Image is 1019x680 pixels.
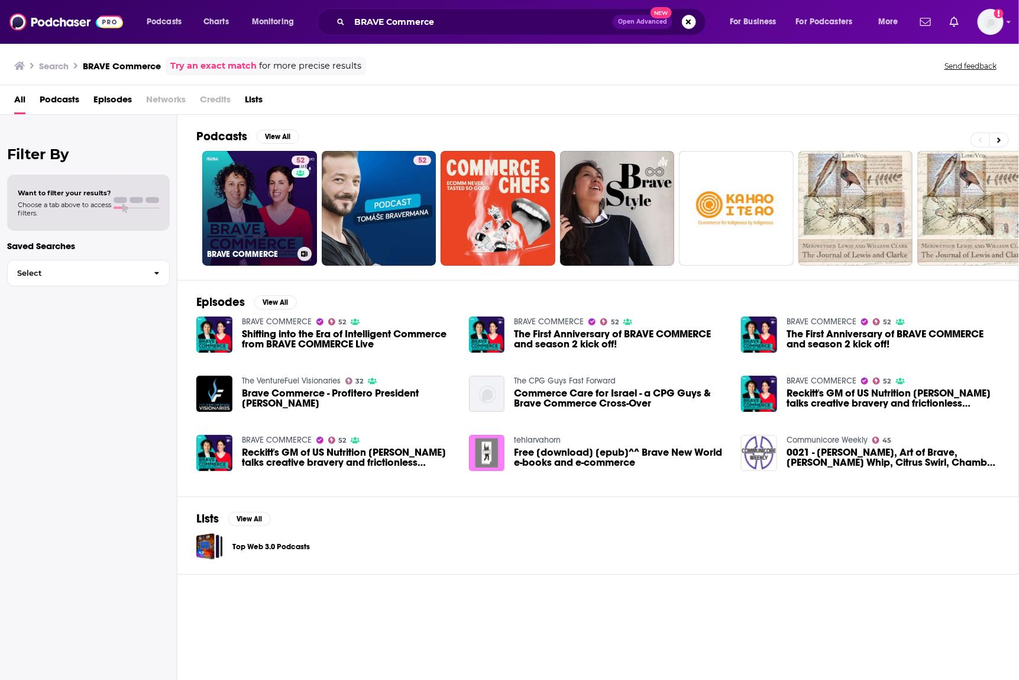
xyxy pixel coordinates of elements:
a: 52BRAVE COMMERCE [202,151,317,266]
a: Show notifications dropdown [945,12,963,32]
span: Logged in as carolinebresler [978,9,1004,35]
span: Reckitt's GM of US Nutrition [PERSON_NAME] talks creative bravery and frictionless commerce [787,388,999,408]
span: Episodes [93,90,132,114]
button: open menu [244,12,309,31]
a: tehlarvahorn [514,435,561,445]
a: 52 [873,378,891,385]
a: EpisodesView All [196,295,297,310]
a: Charts [196,12,236,31]
span: More [878,14,898,30]
img: 0021 - Oswald, Art of Brave, Dole Whip, Citrus Swirl, Chamber of Commerce - Communicore Weekly [741,435,777,471]
img: The First Anniversary of BRAVE COMMERCE and season 2 kick off! [469,317,505,353]
img: Reckitt's GM of US Nutrition Amardeep Kahlon talks creative bravery and frictionless commerce [196,435,232,471]
span: For Podcasters [796,14,853,30]
span: for more precise results [259,59,361,73]
span: New [651,7,672,18]
a: 32 [345,378,364,385]
a: Reckitt's GM of US Nutrition Amardeep Kahlon talks creative bravery and frictionless commerce [242,447,455,468]
a: Top Web 3.0 Podcasts [196,533,223,560]
span: 32 [355,379,363,384]
h2: Episodes [196,295,245,310]
a: Podcasts [40,90,79,114]
span: 52 [418,155,426,167]
button: Show profile menu [978,9,1004,35]
button: Select [7,260,170,286]
span: Brave Commerce - Profitero President [PERSON_NAME] [242,388,455,408]
span: 52 [884,320,891,325]
h2: Podcasts [196,129,247,144]
button: View All [257,130,299,144]
span: 52 [338,438,346,443]
span: 52 [296,155,305,167]
button: Open AdvancedNew [613,15,672,29]
a: Commerce Care for Israel - a CPG Guys & Brave Commerce Cross-Over [514,388,727,408]
span: For Business [730,14,777,30]
a: Shifting into the Era of Intelligent Commerce from BRAVE COMMERCE Live [196,317,232,353]
a: Try an exact match [170,59,257,73]
p: Saved Searches [7,240,170,252]
button: Send feedback [941,61,1000,71]
a: 0021 - Oswald, Art of Brave, Dole Whip, Citrus Swirl, Chamber of Commerce - Communicore Weekly [787,447,999,468]
button: open menu [722,12,791,31]
svg: Add a profile image [994,9,1004,18]
a: ListsView All [196,511,271,526]
a: 45 [872,437,892,444]
span: Monitoring [252,14,294,30]
button: View All [228,512,271,526]
span: 45 [883,438,892,443]
img: Free [download] [epub]^^ Brave New World e-books and e-commerce [469,435,505,471]
span: 0021 - [PERSON_NAME], Art of Brave, [PERSON_NAME] Whip, Citrus Swirl, Chamber of Commerce - Commu... [787,447,999,468]
span: Shifting into the Era of Intelligent Commerce from BRAVE COMMERCE Live [242,329,455,349]
a: 52 [328,437,347,444]
a: The First Anniversary of BRAVE COMMERCE and season 2 kick off! [787,329,999,349]
img: Podchaser - Follow, Share and Rate Podcasts [9,11,123,33]
img: The First Anniversary of BRAVE COMMERCE and season 2 kick off! [741,317,777,353]
a: Reckitt's GM of US Nutrition Amardeep Kahlon talks creative bravery and frictionless commerce [741,376,777,412]
a: The First Anniversary of BRAVE COMMERCE and season 2 kick off! [514,329,727,349]
a: 52 [328,318,347,326]
img: Commerce Care for Israel - a CPG Guys & Brave Commerce Cross-Over [469,376,505,412]
a: Top Web 3.0 Podcasts [232,540,310,553]
input: Search podcasts, credits, & more... [350,12,613,31]
a: 52 [322,151,436,266]
button: open menu [870,12,913,31]
a: BRAVE COMMERCE [242,435,312,445]
span: 52 [884,379,891,384]
a: 52 [600,318,619,326]
span: 52 [611,320,619,325]
button: View All [254,295,297,310]
a: Lists [245,90,263,114]
a: All [14,90,25,114]
button: open menu [138,12,197,31]
a: 52 [413,156,431,165]
a: BRAVE COMMERCE [787,376,856,386]
span: Podcasts [147,14,182,30]
a: Communicore Weekly [787,435,868,445]
a: Reckitt's GM of US Nutrition Amardeep Kahlon talks creative bravery and frictionless commerce [787,388,999,408]
a: BRAVE COMMERCE [242,317,312,327]
a: The CPG Guys Fast Forward [514,376,616,386]
h2: Lists [196,511,219,526]
span: 52 [338,320,346,325]
h3: Search [39,60,69,72]
a: Free [download] [epub]^^ Brave New World e-books and e-commerce [514,447,727,468]
a: PodcastsView All [196,129,299,144]
img: Brave Commerce - Profitero President Sarah Hofstetter [196,376,232,412]
h2: Filter By [7,146,170,163]
h3: BRAVE Commerce [83,60,161,72]
span: Reckitt's GM of US Nutrition [PERSON_NAME] talks creative bravery and frictionless commerce [242,447,455,468]
a: BRAVE COMMERCE [514,317,584,327]
a: BRAVE COMMERCE [787,317,856,327]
